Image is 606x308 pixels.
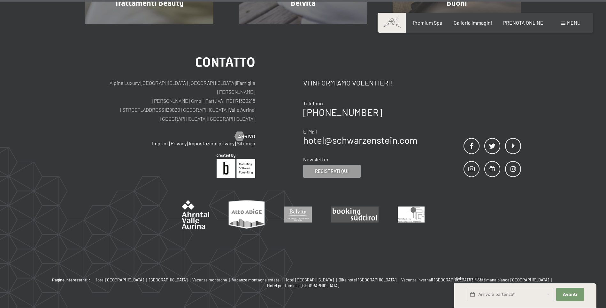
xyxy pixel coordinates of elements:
[228,277,232,282] span: |
[187,140,188,146] span: |
[303,128,317,134] span: E-Mail
[232,277,280,282] span: Vacanze montagna estate
[235,133,255,140] a: Arrivo
[237,140,255,146] a: Sitemap
[192,277,232,283] a: Vacanze montagna |
[238,133,255,140] span: Arrivo
[267,283,339,288] a: Hotel per famiglie [GEOGRAPHIC_DATA]
[303,156,329,162] span: Newsletter
[217,154,255,178] img: Brandnamic GmbH | Leading Hospitality Solutions
[567,20,580,26] span: Menu
[152,140,168,146] a: Imprint
[303,100,323,106] span: Telefono
[454,20,492,26] a: Galleria immagini
[166,107,167,113] span: |
[413,20,442,26] a: Premium Spa
[401,277,477,283] a: Vacanze invernali [GEOGRAPHIC_DATA] |
[205,98,205,104] span: |
[52,277,90,283] b: Pagine interessanti::
[397,277,401,282] span: |
[188,277,192,282] span: |
[95,277,149,283] a: Hotel [GEOGRAPHIC_DATA] |
[171,140,187,146] a: Privacy
[284,277,339,283] a: Hotel [GEOGRAPHIC_DATA] |
[149,277,188,282] span: [GEOGRAPHIC_DATA]
[503,20,543,26] a: PRENOTA ONLINE
[192,277,227,282] span: Vacanze montagna
[563,292,577,297] span: Avanti
[454,276,486,281] span: Richiesta express
[303,106,382,118] a: [PHONE_NUMBER]
[236,80,237,86] span: |
[195,55,255,70] span: Contatto
[556,288,584,301] button: Avanti
[280,277,284,282] span: |
[232,277,284,283] a: Vacanze montagna estate |
[401,277,472,282] span: Vacanze invernali [GEOGRAPHIC_DATA]
[303,78,392,87] span: Vi informiamo volentieri!
[267,283,339,288] span: Hotel per famiglie [GEOGRAPHIC_DATA]
[169,140,170,146] span: |
[189,140,234,146] a: Impostazioni privacy
[235,140,236,146] span: |
[145,277,149,282] span: |
[95,277,144,282] span: Hotel [GEOGRAPHIC_DATA]
[339,277,396,282] span: Bike hotel [GEOGRAPHIC_DATA]
[339,277,401,283] a: Bike hotel [GEOGRAPHIC_DATA] |
[335,277,339,282] span: |
[284,277,334,282] span: Hotel [GEOGRAPHIC_DATA]
[315,168,349,174] span: Registrati qui
[207,116,208,122] span: |
[149,277,192,283] a: [GEOGRAPHIC_DATA] |
[303,134,418,146] a: hotel@schwarzenstein.com
[85,78,255,123] p: Alpine Luxury [GEOGRAPHIC_DATA] [GEOGRAPHIC_DATA] Famiglia [PERSON_NAME] [PERSON_NAME] GmbH Part....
